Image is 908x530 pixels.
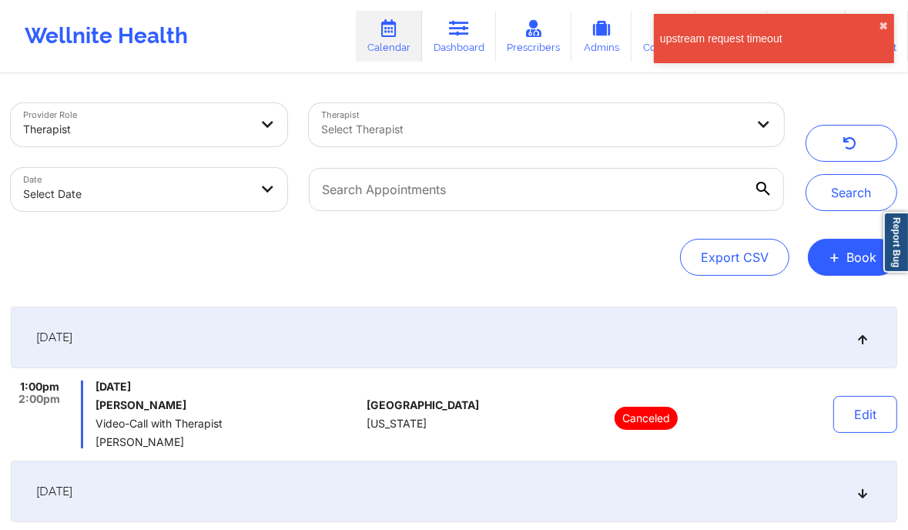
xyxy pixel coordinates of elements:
[808,239,897,276] button: +Book
[615,407,678,430] p: Canceled
[367,418,427,430] span: [US_STATE]
[879,20,888,32] button: close
[833,396,897,433] button: Edit
[660,31,879,46] div: upstream request timeout
[95,418,360,430] span: Video-Call with Therapist
[23,177,249,211] div: Select Date
[95,399,360,411] h6: [PERSON_NAME]
[95,436,360,448] span: [PERSON_NAME]
[883,212,908,273] a: Report Bug
[680,239,789,276] button: Export CSV
[367,399,479,411] span: [GEOGRAPHIC_DATA]
[422,11,496,62] a: Dashboard
[23,112,249,146] div: Therapist
[309,168,784,211] input: Search Appointments
[36,484,72,499] span: [DATE]
[829,253,840,261] span: +
[571,11,632,62] a: Admins
[95,381,360,393] span: [DATE]
[20,381,59,393] span: 1:00pm
[18,393,60,405] span: 2:00pm
[632,11,695,62] a: Coaches
[356,11,422,62] a: Calendar
[806,174,897,211] button: Search
[496,11,572,62] a: Prescribers
[36,330,72,345] span: [DATE]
